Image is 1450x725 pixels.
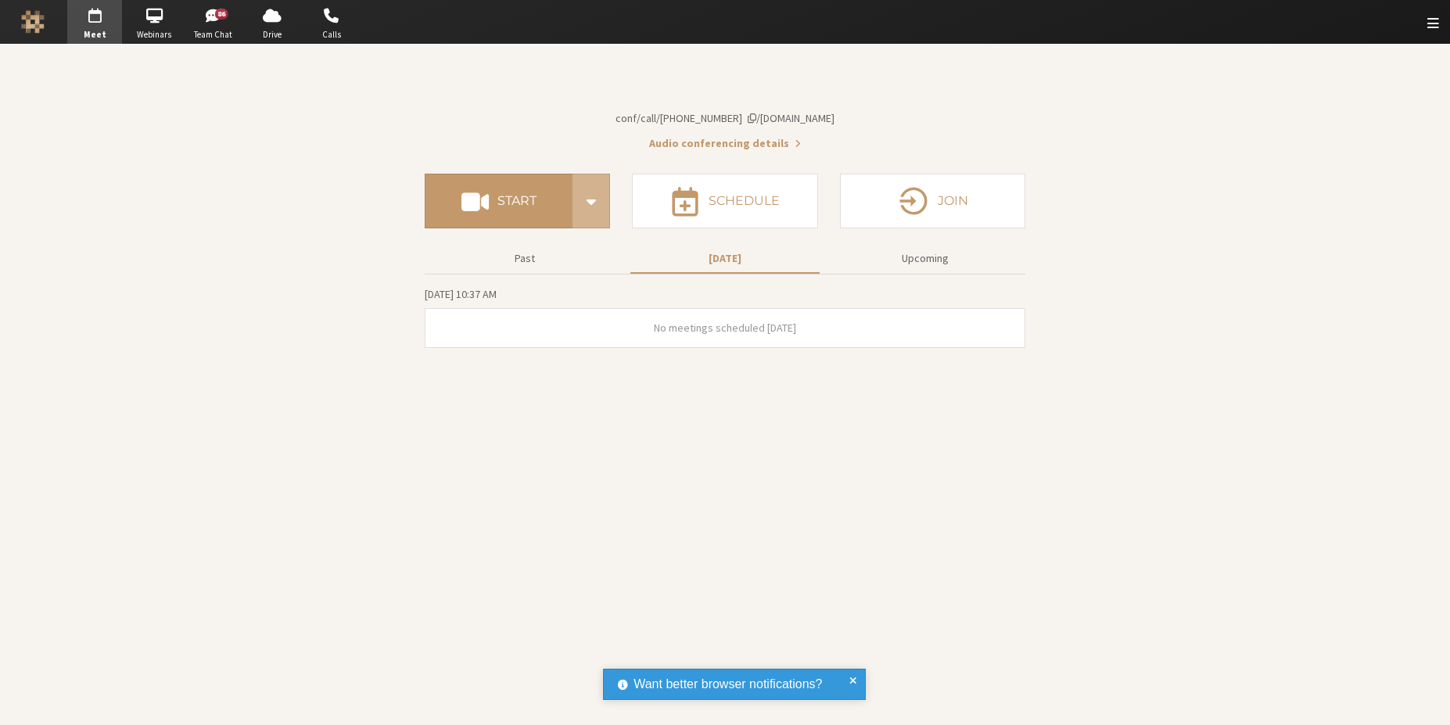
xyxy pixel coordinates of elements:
button: [DATE] [630,245,820,272]
span: Drive [245,28,300,41]
span: No meetings scheduled [DATE] [654,321,796,335]
button: Upcoming [831,245,1020,272]
h4: Schedule [709,195,780,207]
button: Start [425,174,572,228]
button: Copy my meeting room linkCopy my meeting room link [616,110,834,127]
span: Meet [67,28,122,41]
div: Start conference options [572,174,610,228]
section: Account details [425,72,1025,152]
h4: Join [938,195,968,207]
span: Want better browser notifications? [633,675,822,694]
span: Calls [304,28,359,41]
span: Team Chat [186,28,241,41]
img: Iotum [21,10,45,34]
button: Audio conferencing details [649,135,801,152]
span: Copy my meeting room link [616,111,834,125]
button: Past [430,245,619,272]
section: Today's Meetings [425,285,1025,348]
h4: Start [497,195,537,207]
div: 86 [214,9,228,20]
button: Join [840,174,1025,228]
button: Schedule [632,174,817,228]
span: [DATE] 10:37 AM [425,287,497,301]
span: Webinars [127,28,181,41]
